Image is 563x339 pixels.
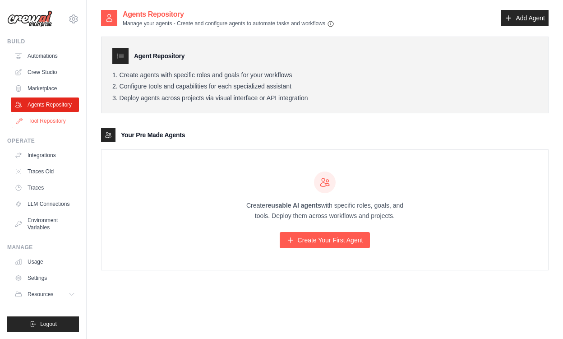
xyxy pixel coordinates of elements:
[7,137,79,144] div: Operate
[11,81,79,96] a: Marketplace
[11,98,79,112] a: Agents Repository
[11,49,79,63] a: Automations
[28,291,53,298] span: Resources
[11,197,79,211] a: LLM Connections
[123,9,334,20] h2: Agents Repository
[11,271,79,285] a: Settings
[11,65,79,79] a: Crew Studio
[11,148,79,163] a: Integrations
[134,51,185,60] h3: Agent Repository
[112,71,537,79] li: Create agents with specific roles and goals for your workflows
[265,202,321,209] strong: reusable AI agents
[112,94,537,102] li: Deploy agents across projects via visual interface or API integration
[280,232,370,248] a: Create Your First Agent
[123,20,334,28] p: Manage your agents - Create and configure agents to automate tasks and workflows
[11,287,79,302] button: Resources
[11,164,79,179] a: Traces Old
[40,320,57,328] span: Logout
[11,255,79,269] a: Usage
[501,10,549,26] a: Add Agent
[7,244,79,251] div: Manage
[7,316,79,332] button: Logout
[238,200,411,221] p: Create with specific roles, goals, and tools. Deploy them across workflows and projects.
[12,114,80,128] a: Tool Repository
[11,181,79,195] a: Traces
[11,213,79,235] a: Environment Variables
[7,10,52,28] img: Logo
[121,130,185,139] h3: Your Pre Made Agents
[7,38,79,45] div: Build
[112,83,537,91] li: Configure tools and capabilities for each specialized assistant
